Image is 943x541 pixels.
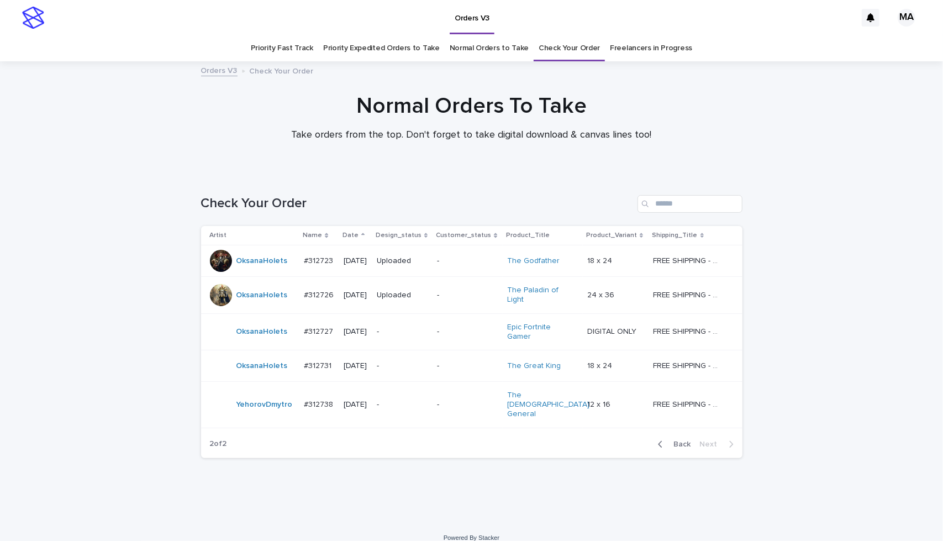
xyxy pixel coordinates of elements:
[667,440,691,448] span: Back
[201,196,633,212] h1: Check Your Order
[587,288,617,300] p: 24 x 36
[251,129,693,141] p: Take orders from the top. Don't forget to take digital download & canvas lines too!
[587,398,613,409] p: 12 x 16
[587,254,614,266] p: 18 x 24
[649,439,696,449] button: Back
[236,400,293,409] a: YehorovDmytro
[377,256,428,266] p: Uploaded
[377,291,428,300] p: Uploaded
[201,430,236,458] p: 2 of 2
[323,35,440,61] a: Priority Expedited Orders to Take
[450,35,529,61] a: Normal Orders to Take
[344,256,368,266] p: [DATE]
[236,291,288,300] a: OksanaHolets
[587,359,614,371] p: 18 x 24
[437,256,498,266] p: -
[437,400,498,409] p: -
[377,327,428,337] p: -
[652,229,698,241] p: Shipping_Title
[506,229,550,241] p: Product_Title
[653,398,724,409] p: FREE SHIPPING - preview in 1-2 business days, after your approval delivery will take 5-10 b.d.
[201,382,742,428] tr: YehorovDmytro #312738#312738 [DATE]--The [DEMOGRAPHIC_DATA] General 12 x 1612 x 16 FREE SHIPPING ...
[304,288,336,300] p: #312726
[437,327,498,337] p: -
[201,245,742,277] tr: OksanaHolets #312723#312723 [DATE]Uploaded-The Godfather 18 x 2418 x 24 FREE SHIPPING - preview i...
[236,256,288,266] a: OksanaHolets
[201,93,742,119] h1: Normal Orders To Take
[437,361,498,371] p: -
[304,254,335,266] p: #312723
[610,35,692,61] a: Freelancers in Progress
[376,229,422,241] p: Design_status
[700,440,724,448] span: Next
[436,229,491,241] p: Customer_status
[236,327,288,337] a: OksanaHolets
[201,313,742,350] tr: OksanaHolets #312727#312727 [DATE]--Epic Fortnite Gamer DIGITAL ONLYDIGITAL ONLY FREE SHIPPING - ...
[539,35,600,61] a: Check Your Order
[653,325,724,337] p: FREE SHIPPING - preview in 1-2 business days, after your approval delivery will take 5-10 b.d.
[377,400,428,409] p: -
[653,359,724,371] p: FREE SHIPPING - preview in 1-2 business days, after your approval delivery will take 5-10 b.d.
[304,398,335,409] p: #312738
[444,534,499,541] a: Powered By Stacker
[344,327,368,337] p: [DATE]
[22,7,44,29] img: stacker-logo-s-only.png
[201,277,742,314] tr: OksanaHolets #312726#312726 [DATE]Uploaded-The Paladin of Light 24 x 3624 x 36 FREE SHIPPING - pr...
[587,325,639,337] p: DIGITAL ONLY
[507,361,561,371] a: The Great King
[653,288,724,300] p: FREE SHIPPING - preview in 1-2 business days, after your approval delivery will take 5-10 b.d.
[437,291,498,300] p: -
[201,350,742,382] tr: OksanaHolets #312731#312731 [DATE]--The Great King 18 x 2418 x 24 FREE SHIPPING - preview in 1-2 ...
[344,291,368,300] p: [DATE]
[344,400,368,409] p: [DATE]
[304,325,335,337] p: #312727
[507,391,589,418] a: The [DEMOGRAPHIC_DATA] General
[201,64,238,76] a: Orders V3
[507,256,560,266] a: The Godfather
[898,9,915,27] div: MA
[638,195,742,213] input: Search
[586,229,637,241] p: Product_Variant
[236,361,288,371] a: OksanaHolets
[653,254,724,266] p: FREE SHIPPING - preview in 1-2 business days, after your approval delivery will take 5-10 b.d.
[250,64,314,76] p: Check Your Order
[210,229,227,241] p: Artist
[304,359,334,371] p: #312731
[507,286,576,304] a: The Paladin of Light
[377,361,428,371] p: -
[303,229,322,241] p: Name
[507,323,576,342] a: Epic Fortnite Gamer
[343,229,359,241] p: Date
[344,361,368,371] p: [DATE]
[251,35,313,61] a: Priority Fast Track
[696,439,742,449] button: Next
